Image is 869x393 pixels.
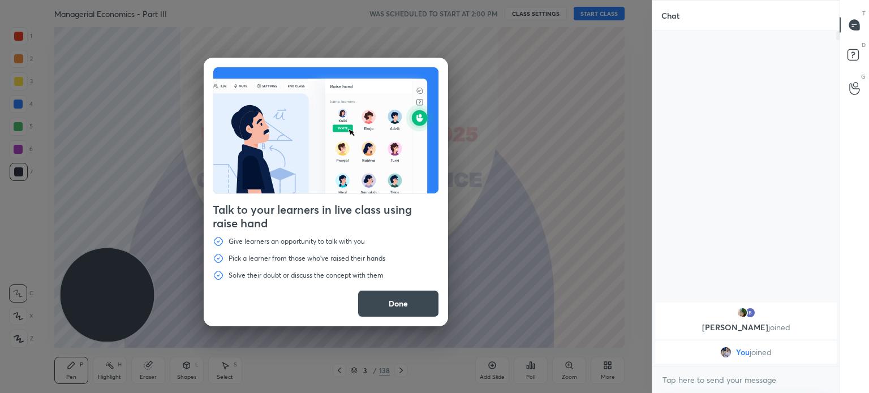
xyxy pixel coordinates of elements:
[862,41,866,49] p: D
[229,254,385,263] p: Pick a learner from those who've raised their hands
[861,72,866,81] p: G
[736,348,750,357] span: You
[720,347,732,358] img: b4263d946f1245789809af6d760ec954.jpg
[768,322,790,332] span: joined
[213,67,438,193] img: preRahAdop.42c3ea74.svg
[745,307,756,318] img: 1c7b2eca130144e79ba477ebbf627f45.96648905_3
[862,9,866,18] p: T
[737,307,748,318] img: 2afbf4f9a2e343af8943afe73761b2bf.jpg
[652,300,840,366] div: grid
[662,323,830,332] p: [PERSON_NAME]
[213,203,439,230] h4: Talk to your learners in live class using raise hand
[229,271,384,280] p: Solve their doubt or discuss the concept with them
[229,237,365,246] p: Give learners an opportunity to talk with you
[358,290,439,317] button: Done
[652,1,689,31] p: Chat
[750,348,772,357] span: joined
